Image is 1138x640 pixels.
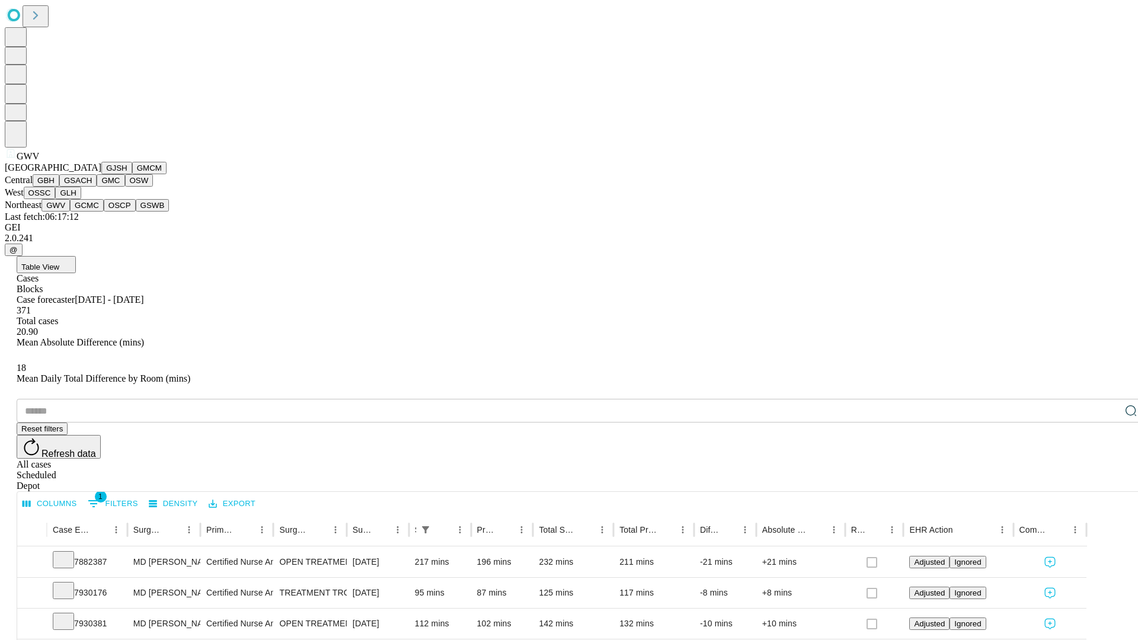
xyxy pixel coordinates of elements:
[133,609,194,639] div: MD [PERSON_NAME] [PERSON_NAME] Md
[417,521,434,538] button: Show filters
[164,521,181,538] button: Sort
[373,521,389,538] button: Sort
[720,521,737,538] button: Sort
[417,521,434,538] div: 1 active filter
[353,578,403,608] div: [DATE]
[23,614,41,635] button: Expand
[75,295,143,305] span: [DATE] - [DATE]
[619,525,657,535] div: Total Predicted Duration
[914,558,945,567] span: Adjusted
[539,525,576,535] div: Total Scheduled Duration
[97,174,124,187] button: GMC
[762,578,839,608] div: +8 mins
[762,547,839,577] div: +21 mins
[867,521,884,538] button: Sort
[136,199,170,212] button: GSWB
[17,327,38,337] span: 20.90
[20,495,80,513] button: Select columns
[909,587,950,599] button: Adjusted
[954,521,971,538] button: Sort
[101,162,132,174] button: GJSH
[9,245,18,254] span: @
[353,547,403,577] div: [DATE]
[17,295,75,305] span: Case forecaster
[737,521,753,538] button: Menu
[5,233,1133,244] div: 2.0.241
[17,305,31,315] span: 371
[53,525,90,535] div: Case Epic Id
[5,222,1133,233] div: GEI
[279,609,340,639] div: OPEN TREATMENT [MEDICAL_DATA] INTERMEDULLARY ROD
[762,525,808,535] div: Absolute Difference
[23,552,41,573] button: Expand
[17,423,68,435] button: Reset filters
[104,199,136,212] button: OSCP
[594,521,610,538] button: Menu
[539,609,608,639] div: 142 mins
[1050,521,1067,538] button: Sort
[954,558,981,567] span: Ignored
[513,521,530,538] button: Menu
[17,337,144,347] span: Mean Absolute Difference (mins)
[279,578,340,608] div: TREATMENT TROCHANTERIC [MEDICAL_DATA] FRACTURE INTERMEDULLARY ROD
[85,494,141,513] button: Show filters
[133,578,194,608] div: MD [PERSON_NAME] [PERSON_NAME] Md
[353,609,403,639] div: [DATE]
[206,495,258,513] button: Export
[826,521,842,538] button: Menu
[327,521,344,538] button: Menu
[415,578,465,608] div: 95 mins
[206,547,267,577] div: Certified Nurse Anesthetist
[353,525,372,535] div: Surgery Date
[59,174,97,187] button: GSACH
[132,162,167,174] button: GMCM
[23,583,41,604] button: Expand
[70,199,104,212] button: GCMC
[950,617,986,630] button: Ignored
[954,619,981,628] span: Ignored
[125,174,154,187] button: OSW
[851,525,867,535] div: Resolved in EHR
[17,151,39,161] span: GWV
[91,521,108,538] button: Sort
[1019,525,1049,535] div: Comments
[17,256,76,273] button: Table View
[619,547,688,577] div: 211 mins
[5,187,24,197] span: West
[809,521,826,538] button: Sort
[909,525,952,535] div: EHR Action
[17,373,190,383] span: Mean Daily Total Difference by Room (mins)
[477,609,528,639] div: 102 mins
[539,547,608,577] div: 232 mins
[5,244,23,256] button: @
[415,609,465,639] div: 112 mins
[108,521,124,538] button: Menu
[5,175,33,185] span: Central
[5,162,101,172] span: [GEOGRAPHIC_DATA]
[700,578,750,608] div: -8 mins
[279,547,340,577] div: OPEN TREATMENT OF [PERSON_NAME][MEDICAL_DATA] [MEDICAL_DATA] ONLY
[884,521,900,538] button: Menu
[435,521,452,538] button: Sort
[700,609,750,639] div: -10 mins
[17,316,58,326] span: Total cases
[762,609,839,639] div: +10 mins
[415,547,465,577] div: 217 mins
[17,363,26,373] span: 18
[53,578,122,608] div: 7930176
[539,578,608,608] div: 125 mins
[477,525,496,535] div: Predicted In Room Duration
[477,547,528,577] div: 196 mins
[950,587,986,599] button: Ignored
[914,619,945,628] span: Adjusted
[909,556,950,568] button: Adjusted
[181,521,197,538] button: Menu
[415,525,416,535] div: Scheduled In Room Duration
[658,521,675,538] button: Sort
[53,547,122,577] div: 7882387
[675,521,691,538] button: Menu
[700,525,719,535] div: Difference
[619,578,688,608] div: 117 mins
[95,491,107,503] span: 1
[497,521,513,538] button: Sort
